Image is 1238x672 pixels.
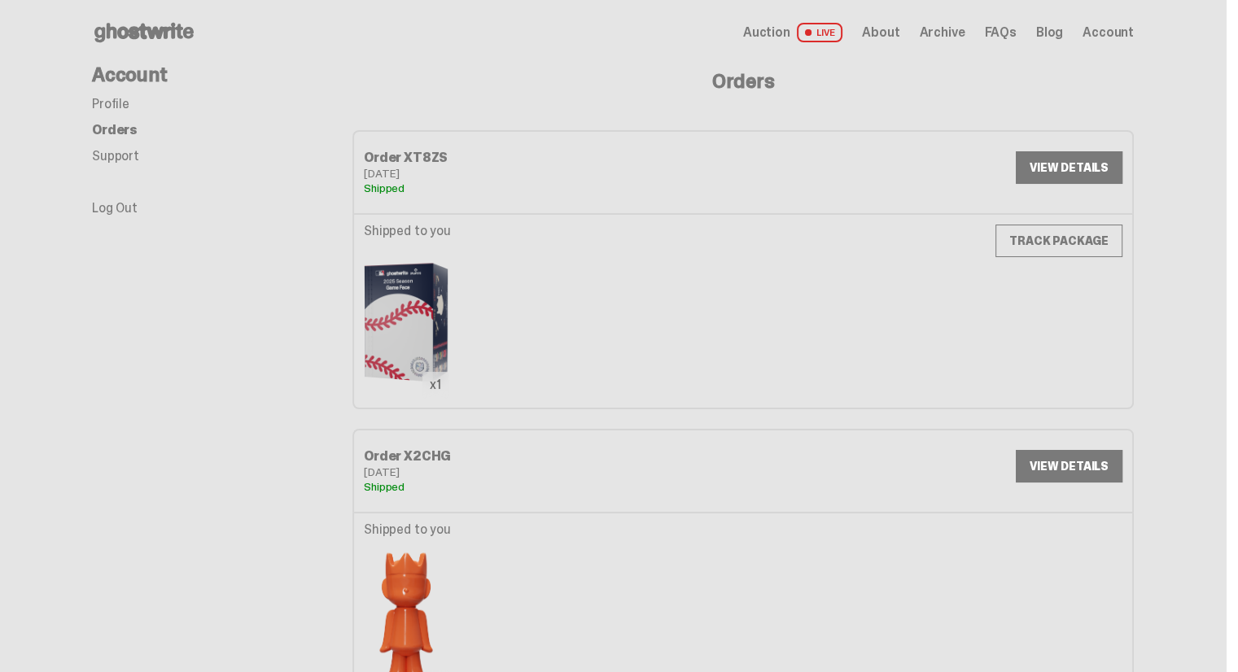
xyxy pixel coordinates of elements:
a: Orders [92,121,138,138]
a: Account [1083,26,1134,39]
a: Auction LIVE [743,23,842,42]
a: VIEW DETAILS [1016,151,1122,184]
div: x1 [422,372,448,398]
a: FAQs [984,26,1016,39]
p: Shipped to you [364,523,451,536]
div: Shipped [364,481,743,492]
div: [DATE] [364,466,743,478]
a: Log Out [92,199,138,216]
p: Shipped to you [364,225,451,238]
span: Auction [743,26,790,39]
a: Archive [919,26,965,39]
a: Blog [1036,26,1063,39]
span: LIVE [797,23,843,42]
div: Shipped [364,182,743,194]
div: Order XT8ZS [364,151,743,164]
div: Order X2CHG [364,450,743,463]
a: TRACK PACKAGE [995,225,1122,257]
a: About [862,26,899,39]
h4: Orders [352,72,1134,91]
a: Profile [92,95,129,112]
h4: Account [92,65,352,85]
a: Support [92,147,139,164]
div: [DATE] [364,168,743,179]
a: VIEW DETAILS [1016,450,1122,482]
